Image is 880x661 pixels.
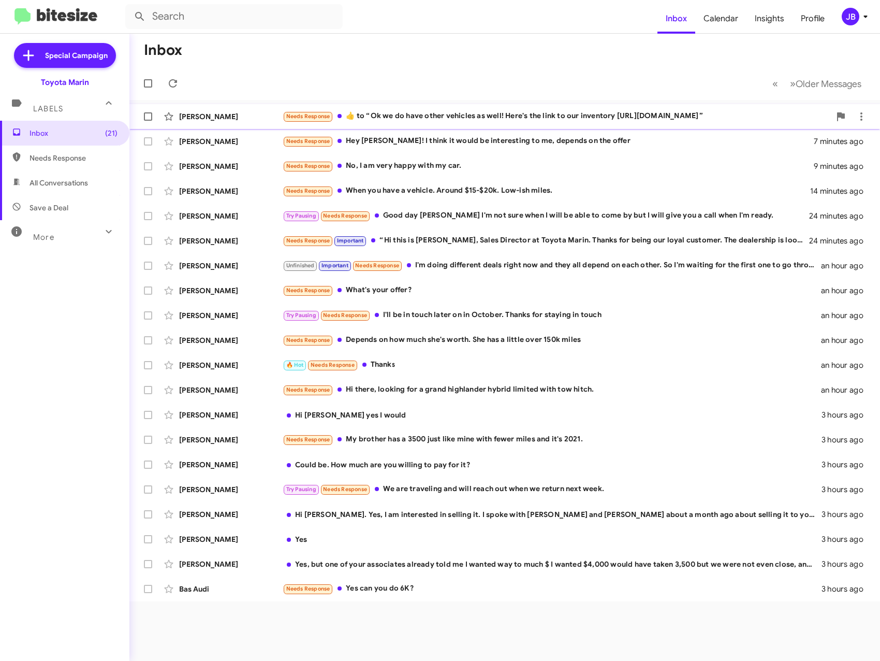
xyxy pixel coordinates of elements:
[814,161,872,171] div: 9 minutes ago
[822,534,872,544] div: 3 hours ago
[286,386,330,393] span: Needs Response
[179,310,283,321] div: [PERSON_NAME]
[283,459,822,470] div: Could be. How much are you willing to pay for it?
[14,43,116,68] a: Special Campaign
[179,360,283,370] div: [PERSON_NAME]
[286,163,330,169] span: Needs Response
[821,335,872,346] div: an hour ago
[810,236,872,246] div: 24 minutes ago
[821,360,872,370] div: an hour ago
[822,435,872,445] div: 3 hours ago
[283,135,814,147] div: Hey [PERSON_NAME]! I think it would be interesting to me, depends on the offer
[821,285,872,296] div: an hour ago
[283,235,810,247] div: “ Hi this is [PERSON_NAME], Sales Director at Toyota Marin. Thanks for being our loyal customer. ...
[286,113,330,120] span: Needs Response
[30,203,68,213] span: Save a Deal
[179,559,283,569] div: [PERSON_NAME]
[283,260,821,271] div: I'm doing different deals right now and they all depend on each other. So I'm waiting for the fir...
[41,77,89,88] div: Toyota Marin
[286,237,330,244] span: Needs Response
[822,584,872,594] div: 3 hours ago
[283,334,821,346] div: Depends on how much she's worth. She has a little over 150k miles
[179,484,283,495] div: [PERSON_NAME]
[793,4,833,34] a: Profile
[321,262,348,269] span: Important
[286,436,330,443] span: Needs Response
[30,128,118,138] span: Inbox
[179,534,283,544] div: [PERSON_NAME]
[822,509,872,520] div: 3 hours ago
[286,486,316,493] span: Try Pausing
[33,233,54,242] span: More
[286,287,330,294] span: Needs Response
[283,534,822,544] div: Yes
[105,128,118,138] span: (21)
[323,212,367,219] span: Needs Response
[283,583,822,595] div: Yes can you do 6K?
[125,4,343,29] input: Search
[286,312,316,319] span: Try Pausing
[657,4,695,34] a: Inbox
[772,77,778,90] span: «
[283,483,822,495] div: We are traveling and will reach out when we return next week.
[179,285,283,296] div: [PERSON_NAME]
[286,337,330,343] span: Needs Response
[822,484,872,495] div: 3 hours ago
[814,136,872,147] div: 7 minutes ago
[283,384,821,396] div: Hi there, looking for a grand highlander hybrid limited with tow hitch.
[766,73,784,94] button: Previous
[821,261,872,271] div: an hour ago
[821,310,872,321] div: an hour ago
[179,385,283,395] div: [PERSON_NAME]
[179,261,283,271] div: [PERSON_NAME]
[179,211,283,221] div: [PERSON_NAME]
[283,185,810,197] div: When you have a vehicle. Around $15-$20k. Low-ish miles.
[33,104,63,113] span: Labels
[283,309,821,321] div: I'll be in touch later on in October. Thanks for staying in touch
[45,50,108,61] span: Special Campaign
[179,509,283,520] div: [PERSON_NAME]
[283,410,822,420] div: Hi [PERSON_NAME] yes I would
[179,161,283,171] div: [PERSON_NAME]
[283,284,821,296] div: What's your offer?
[286,585,330,592] span: Needs Response
[822,559,872,569] div: 3 hours ago
[323,312,367,319] span: Needs Response
[337,237,364,244] span: Important
[822,410,872,420] div: 3 hours ago
[283,110,830,122] div: ​👍​ to “ Ok we do have other vehicles as well! Here's the link to our inventory [URL][DOMAIN_NAME] ”
[767,73,868,94] nav: Page navigation example
[283,359,821,371] div: Thanks
[286,362,304,368] span: 🔥 Hot
[286,262,315,269] span: Unfinished
[695,4,746,34] a: Calendar
[283,559,822,569] div: Yes, but one of your associates already told me I wanted way to much $ I wanted $4,000 would have...
[784,73,868,94] button: Next
[179,136,283,147] div: [PERSON_NAME]
[179,111,283,122] div: [PERSON_NAME]
[810,211,872,221] div: 24 minutes ago
[822,459,872,470] div: 3 hours ago
[286,138,330,145] span: Needs Response
[179,236,283,246] div: [PERSON_NAME]
[311,362,355,368] span: Needs Response
[30,153,118,163] span: Needs Response
[323,486,367,493] span: Needs Response
[144,42,182,59] h1: Inbox
[179,435,283,445] div: [PERSON_NAME]
[30,178,88,188] span: All Conversations
[746,4,793,34] span: Insights
[283,434,822,446] div: My brother has a 3500 just like mine with fewer miles and it's 2021.
[283,210,810,222] div: Good day [PERSON_NAME] I'm not sure when I will be able to come by but I will give you a call whe...
[810,186,872,196] div: 14 minutes ago
[286,212,316,219] span: Try Pausing
[286,188,330,194] span: Needs Response
[179,459,283,470] div: [PERSON_NAME]
[283,160,814,172] div: No, I am very happy with my car.
[842,8,859,25] div: JB
[179,410,283,420] div: [PERSON_NAME]
[179,186,283,196] div: [PERSON_NAME]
